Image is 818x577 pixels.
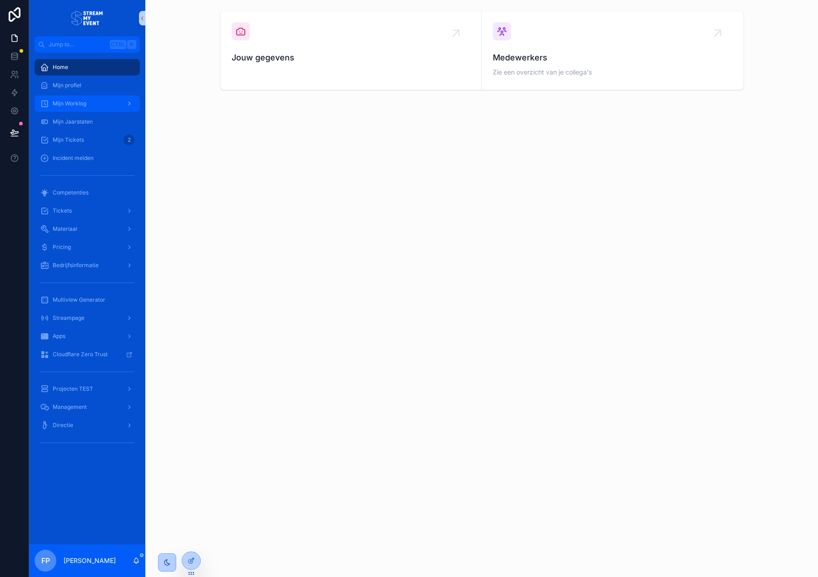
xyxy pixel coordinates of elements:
a: Apps [35,328,140,344]
div: scrollable content [29,53,145,462]
span: Tickets [53,207,72,214]
a: Management [35,399,140,415]
a: Pricing [35,239,140,255]
span: Mijn Jaarstaten [53,118,93,125]
span: Home [53,64,68,71]
a: Incident melden [35,150,140,166]
span: Medewerkers [493,51,732,64]
span: Mijn Tickets [53,136,84,144]
span: Jump to... [49,41,106,48]
span: Materiaal [53,225,77,233]
a: Projecten TEST [35,381,140,397]
span: Multiview Generator [53,296,105,303]
a: Streampage [35,310,140,326]
span: Streampage [53,314,84,322]
a: Mijn Tickets2 [35,132,140,148]
a: Jouw gegevens [221,11,482,90]
a: Multiview Generator [35,292,140,308]
a: Mijn Worklog [35,95,140,112]
span: Mijn Worklog [53,100,86,107]
span: Management [53,403,87,411]
span: Bedrijfsinformatie [53,262,99,269]
a: Cloudflare Zero Trust [35,346,140,363]
a: Materiaal [35,221,140,237]
a: Tickets [35,203,140,219]
span: Cloudflare Zero Trust [53,351,108,358]
p: [PERSON_NAME] [64,556,116,565]
span: Jouw gegevens [232,51,471,64]
a: Mijn profiel [35,77,140,94]
span: Pricing [53,244,71,251]
span: Directie [53,422,73,429]
a: Directie [35,417,140,433]
a: Mijn Jaarstaten [35,114,140,130]
a: MedewerkersZie een overzicht van je collega's [482,11,743,90]
span: Zie een overzicht van je collega's [493,68,732,77]
a: Competenties [35,184,140,201]
span: FP [41,555,50,566]
span: K [128,41,135,48]
span: Apps [53,333,65,340]
span: Ctrl [110,40,126,49]
a: Home [35,59,140,75]
span: Mijn profiel [53,82,81,89]
img: App logo [71,11,103,25]
span: Projecten TEST [53,385,93,393]
span: Incident melden [53,154,94,162]
span: Competenties [53,189,89,196]
div: 2 [124,134,134,145]
button: Jump to...CtrlK [35,36,140,53]
a: Bedrijfsinformatie [35,257,140,274]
